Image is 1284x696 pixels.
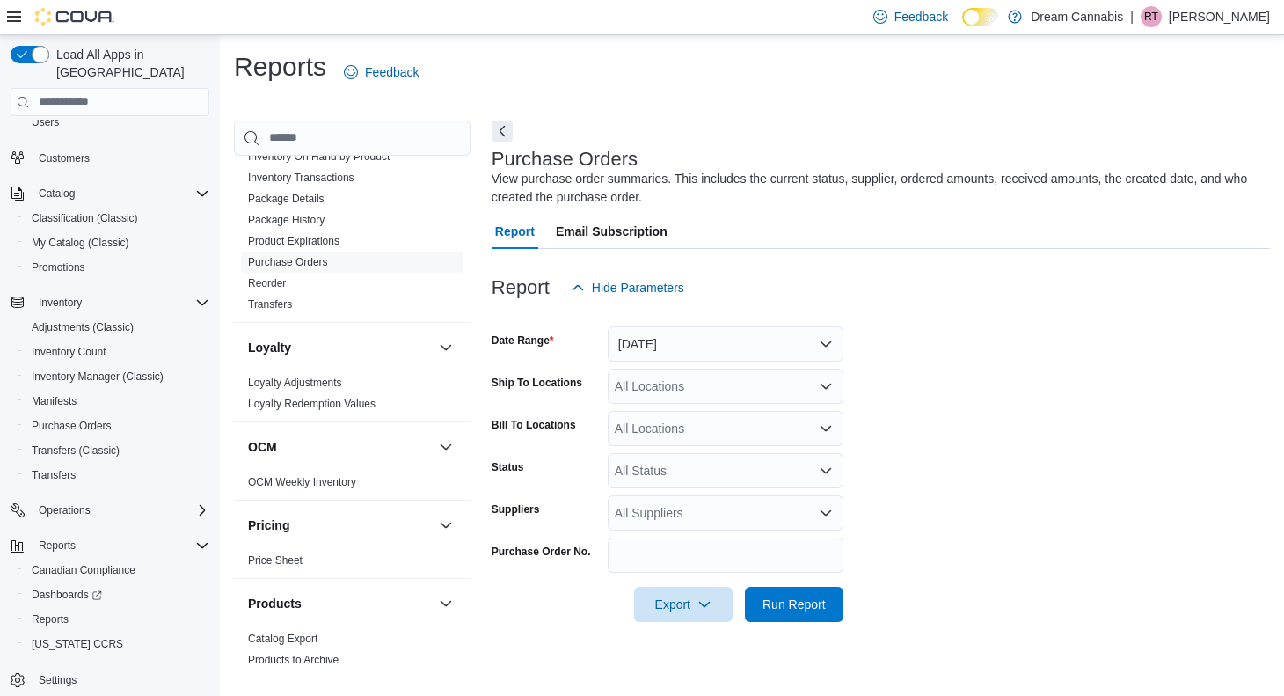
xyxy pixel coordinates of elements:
span: Classification (Classic) [32,211,138,225]
button: Inventory Manager (Classic) [18,364,216,389]
span: Run Report [762,596,826,613]
button: Settings [4,667,216,692]
button: Reports [32,535,83,556]
a: My Catalog (Classic) [25,232,136,253]
div: Inventory [234,62,471,322]
button: Manifests [18,389,216,414]
button: Hide Parameters [564,270,691,305]
button: Open list of options [819,421,833,436]
span: Reports [39,538,76,553]
a: Price Sheet [248,554,303,567]
span: My Catalog (Classic) [32,236,129,250]
label: Purchase Order No. [492,545,591,559]
a: Inventory Manager (Classic) [25,366,171,387]
span: Hide Parameters [592,279,684,297]
a: Classification (Classic) [25,208,145,229]
span: Promotions [32,260,85,275]
span: OCM Weekly Inventory [248,475,356,489]
span: Promotions [25,257,209,278]
a: Promotions [25,257,92,278]
label: Bill To Locations [492,418,576,432]
img: Cova [35,8,114,26]
span: Catalog [39,187,75,201]
span: Canadian Compliance [25,560,209,581]
span: Customers [32,147,209,169]
a: Catalog Export [248,633,317,645]
button: Loyalty [435,337,456,358]
a: Transfers [248,298,292,311]
a: Users [25,112,66,133]
span: Inventory [39,296,82,310]
button: Open list of options [819,379,833,393]
h3: Loyalty [248,339,291,356]
div: Pricing [234,550,471,578]
span: Manifests [32,394,77,408]
button: Reports [18,607,216,632]
span: Users [32,115,59,129]
h1: Reports [234,49,326,84]
h3: Purchase Orders [492,149,638,170]
a: Package History [248,214,325,226]
span: Feedback [365,63,419,81]
span: Manifests [25,391,209,412]
div: Loyalty [234,372,471,421]
button: Next [492,121,513,142]
span: Purchase Orders [25,415,209,436]
p: [PERSON_NAME] [1169,6,1270,27]
p: Dream Cannabis [1031,6,1123,27]
button: Open list of options [819,464,833,478]
span: My Catalog (Classic) [25,232,209,253]
a: Manifests [25,391,84,412]
a: Adjustments (Classic) [25,317,141,338]
span: Dashboards [32,588,102,602]
button: Pricing [248,517,432,534]
span: Transfers [32,468,76,482]
span: Users [25,112,209,133]
a: Loyalty Adjustments [248,377,342,389]
div: View purchase order summaries. This includes the current status, supplier, ordered amounts, recei... [492,170,1261,207]
input: Dark Mode [962,8,999,26]
span: Loyalty Adjustments [248,376,342,390]
span: Settings [39,673,77,687]
button: Loyalty [248,339,432,356]
button: Pricing [435,515,456,536]
button: Operations [32,500,98,521]
span: Transfers (Classic) [32,443,120,458]
div: Robert Taylor [1141,6,1162,27]
a: Transfers (Classic) [25,440,127,461]
a: Reorder [248,277,286,289]
a: [US_STATE] CCRS [25,634,130,655]
label: Suppliers [492,502,540,517]
button: Catalog [32,183,82,204]
a: Purchase Orders [25,415,119,436]
span: Canadian Compliance [32,563,135,577]
span: Purchase Orders [32,419,112,433]
span: Customers [39,151,90,165]
span: Catalog Export [248,632,317,646]
span: Adjustments (Classic) [32,320,134,334]
a: Feedback [337,55,426,90]
a: Products to Archive [248,654,339,666]
span: Load All Apps in [GEOGRAPHIC_DATA] [49,46,209,81]
button: Export [634,587,733,622]
p: | [1130,6,1134,27]
button: [DATE] [608,326,843,362]
button: Adjustments (Classic) [18,315,216,340]
span: Classification (Classic) [25,208,209,229]
span: Reports [32,535,209,556]
span: Catalog [32,183,209,204]
a: Transfers [25,465,83,486]
span: Inventory Count [25,341,209,363]
button: Products [435,593,456,614]
span: Transfers (Classic) [25,440,209,461]
a: Inventory Count [25,341,113,363]
label: Ship To Locations [492,376,582,390]
span: Price Sheet [248,553,303,568]
span: Inventory Count [32,345,106,359]
a: Canadian Compliance [25,560,142,581]
span: Reports [25,609,209,630]
button: Catalog [4,181,216,206]
button: Canadian Compliance [18,558,216,582]
span: Adjustments (Classic) [25,317,209,338]
button: OCM [248,438,432,456]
